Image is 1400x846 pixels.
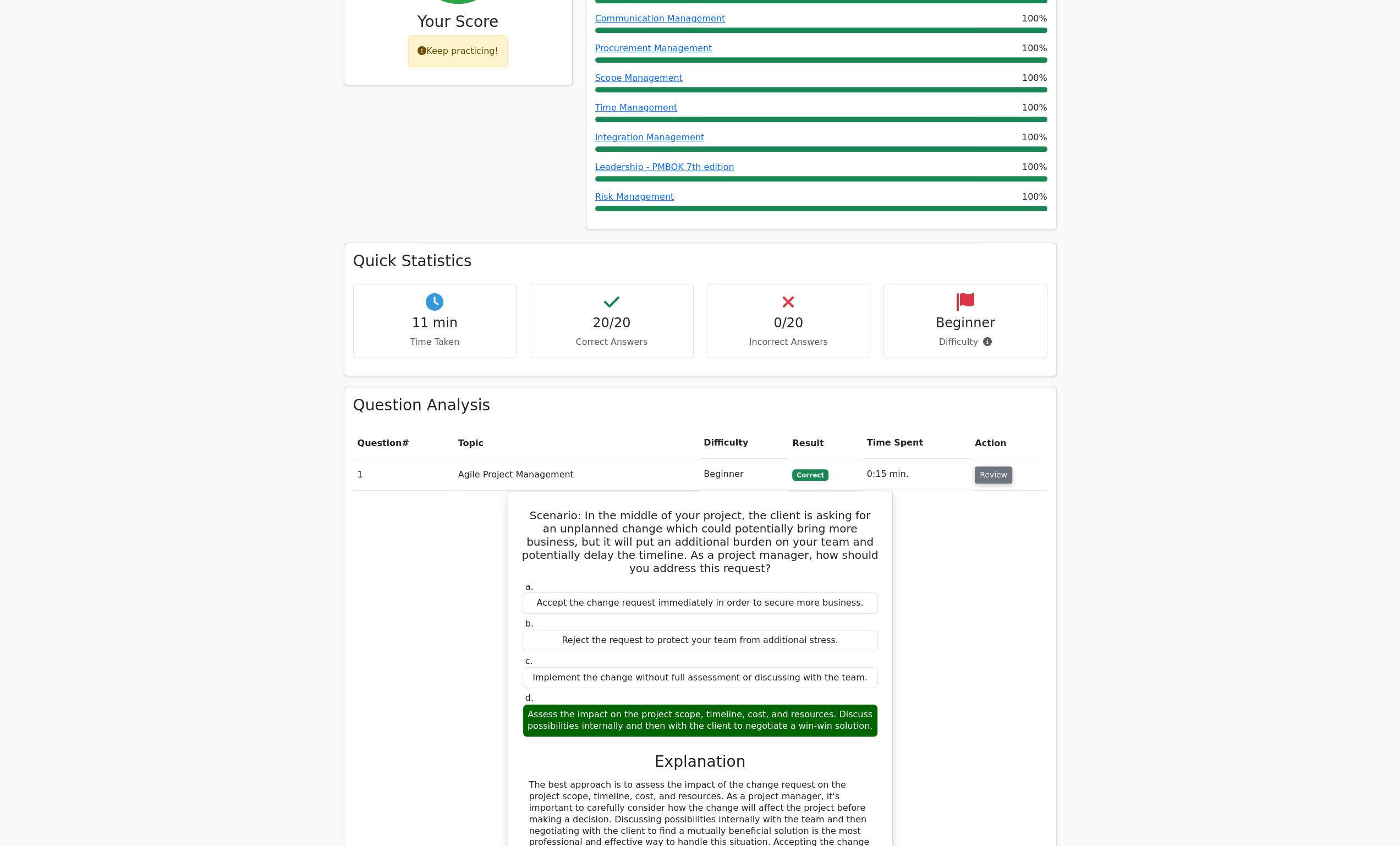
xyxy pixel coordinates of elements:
[454,427,700,459] th: Topic
[363,336,508,349] p: Time Taken
[595,73,683,83] a: Scope Management
[523,630,878,651] div: Reject the request to protect your team from additional stress.
[716,336,861,349] p: Incorrect Answers
[523,704,878,737] div: Assess the impact on the project scope, timeline, cost, and resources. Discuss possibilities inte...
[363,315,508,331] h4: 11 min
[1022,101,1047,114] span: 100%
[454,459,700,490] td: Agile Project Management
[408,35,508,67] div: Keep practicing!
[1022,190,1047,204] span: 100%
[353,427,454,459] th: #
[353,13,563,31] h3: Your Score
[539,315,684,331] h4: 20/20
[353,459,454,490] td: 1
[525,693,534,703] span: d.
[893,336,1038,349] p: Difficulty
[970,427,1047,459] th: Action
[792,469,828,480] span: Correct
[595,43,712,53] a: Procurement Management
[595,132,705,142] a: Integration Management
[1022,12,1047,25] span: 100%
[595,162,734,172] a: Leadership - PMBOK 7th edition
[521,509,879,575] h5: Scenario: In the middle of your project, the client is asking for an unplanned change which could...
[523,667,878,689] div: Implement the change without full assessment or discussing with the team.
[525,618,534,629] span: b.
[595,13,726,24] a: Communication Management
[595,191,674,202] a: Risk Management
[975,466,1012,484] button: Review
[353,252,1047,271] h3: Quick Statistics
[529,752,871,771] h3: Explanation
[699,427,788,459] th: Difficulty
[863,427,971,459] th: Time Spent
[525,656,533,666] span: c.
[539,336,684,349] p: Correct Answers
[523,592,878,614] div: Accept the change request immediately in order to secure more business.
[1022,161,1047,174] span: 100%
[863,459,971,490] td: 0:15 min.
[1022,131,1047,144] span: 100%
[595,102,678,113] a: Time Management
[893,315,1038,331] h4: Beginner
[716,315,861,331] h4: 0/20
[358,438,402,448] span: Question
[353,396,1047,415] h3: Question Analysis
[1022,72,1047,85] span: 100%
[1022,42,1047,55] span: 100%
[525,581,534,592] span: a.
[788,427,862,459] th: Result
[699,459,788,490] td: Beginner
